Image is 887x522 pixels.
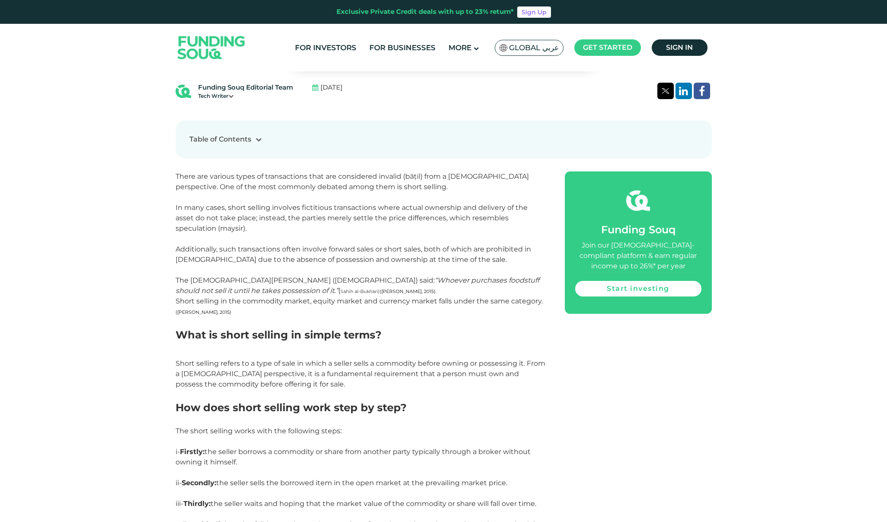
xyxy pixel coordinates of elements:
span: il) from a [DEMOGRAPHIC_DATA] perspective. One of the most commonly debated among them is short s... [176,172,531,284]
span: Short selling in the commodity market, equity market and currency market falls under the same cat... [176,297,543,305]
img: Logo [169,26,254,70]
img: Blog Author [176,84,191,99]
span: i- the seller borrows a commodity or share from another party typically through a broker without ... [176,448,531,466]
span: What is short selling in simple terms? [176,329,381,341]
span: There are various types of transactions that are considered invalid (bā [176,172,414,180]
span: ii- the seller sells the borrowed item in the open market at the prevailing market price. [176,479,507,487]
span: Global عربي [509,43,559,53]
span: ([PERSON_NAME], 2015). [380,289,436,294]
a: Sign Up [517,6,551,18]
img: SA Flag [500,44,507,52]
span: The short selling works with the following steps: [176,427,342,435]
div: Exclusive Private Credit deals with up to 23% return* [336,7,514,17]
span: [DATE] [320,83,343,93]
span: ([PERSON_NAME], 2015) [176,309,231,315]
span: Get started [583,43,632,52]
em: “Whoever purchases foodstuff should not sell it until he takes possession of it.” [176,276,539,295]
strong: Firstly: [180,448,205,456]
span: More [448,43,471,52]
div: Table of Contents [189,134,251,145]
div: Funding Souq Editorial Team [198,83,293,93]
span: [DEMOGRAPHIC_DATA] [335,276,416,284]
div: Tech Writer [198,92,293,100]
span: Sign in [666,43,693,52]
img: twitter [662,88,669,93]
span: ṭ [414,172,417,180]
a: For Investors [293,41,359,55]
span: ) said: ( [176,276,539,295]
span: Funding Souq [601,223,676,236]
span: the seller waits and hoping that the market value of the commodity or share will fall over time. [176,499,536,508]
span: Sahih al-Bukhari) [340,289,436,294]
img: fsicon [626,189,650,213]
strong: How does short selling work step by step? [176,401,407,414]
strong: Thirdly: [183,499,211,508]
a: Sign in [652,39,708,56]
div: Join our [DEMOGRAPHIC_DATA]-compliant platform & earn regular income up to 26%* per year [575,240,701,271]
span: Short selling refers to a type of sale in which a seller sells a commodity before owning or posse... [176,359,545,388]
a: For Businesses [367,41,438,55]
span: iii- [176,499,183,508]
strong: Secondly: [182,479,216,487]
a: Start investing [575,281,701,296]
